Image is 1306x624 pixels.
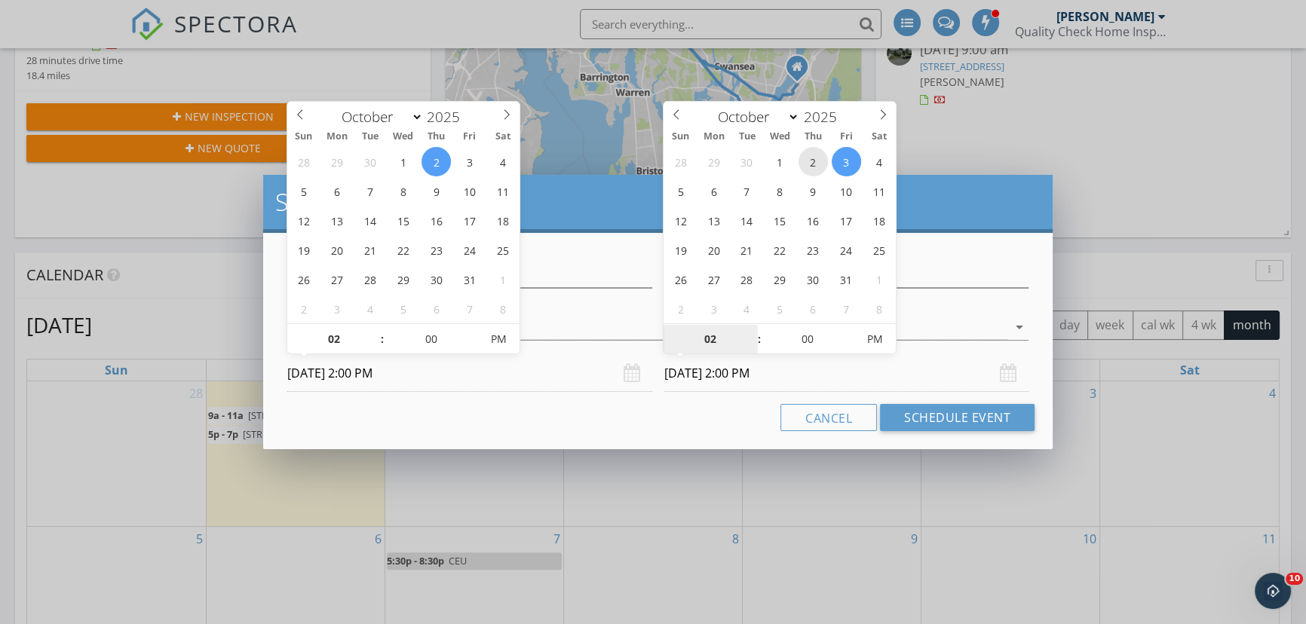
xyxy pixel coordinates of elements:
[699,206,728,235] span: October 13, 2025
[488,265,517,294] span: November 1, 2025
[699,235,728,265] span: October 20, 2025
[863,132,896,142] span: Sat
[732,294,762,323] span: November 4, 2025
[455,294,484,323] span: November 7, 2025
[799,176,828,206] span: October 9, 2025
[799,206,828,235] span: October 16, 2025
[699,265,728,294] span: October 27, 2025
[455,147,484,176] span: October 3, 2025
[289,176,318,206] span: October 5, 2025
[832,235,861,265] span: October 24, 2025
[388,294,418,323] span: November 5, 2025
[780,404,877,431] button: Cancel
[388,206,418,235] span: October 15, 2025
[699,147,728,176] span: September 29, 2025
[865,235,894,265] span: October 25, 2025
[799,107,849,127] input: Year
[322,265,351,294] span: October 27, 2025
[455,176,484,206] span: October 10, 2025
[799,265,828,294] span: October 30, 2025
[666,294,695,323] span: November 2, 2025
[422,235,451,265] span: October 23, 2025
[422,176,451,206] span: October 9, 2025
[453,132,486,142] span: Fri
[757,324,762,354] span: :
[355,176,385,206] span: October 7, 2025
[488,176,517,206] span: October 11, 2025
[699,294,728,323] span: November 3, 2025
[832,265,861,294] span: October 31, 2025
[832,176,861,206] span: October 10, 2025
[488,294,517,323] span: November 8, 2025
[420,132,453,142] span: Thu
[854,324,896,354] span: Click to toggle
[799,235,828,265] span: October 23, 2025
[829,132,863,142] span: Fri
[832,147,861,176] span: October 3, 2025
[355,235,385,265] span: October 21, 2025
[387,132,420,142] span: Wed
[799,147,828,176] span: October 2, 2025
[380,324,385,354] span: :
[765,294,795,323] span: November 5, 2025
[765,206,795,235] span: October 15, 2025
[796,132,829,142] span: Thu
[455,235,484,265] span: October 24, 2025
[388,147,418,176] span: October 1, 2025
[423,107,473,127] input: Year
[488,147,517,176] span: October 4, 2025
[664,132,697,142] span: Sun
[355,294,385,323] span: November 4, 2025
[865,176,894,206] span: October 11, 2025
[763,132,796,142] span: Wed
[765,147,795,176] span: October 1, 2025
[732,206,762,235] span: October 14, 2025
[287,132,320,142] span: Sun
[1286,573,1303,585] span: 10
[697,132,730,142] span: Mon
[865,294,894,323] span: November 8, 2025
[799,294,828,323] span: November 6, 2025
[832,206,861,235] span: October 17, 2025
[289,294,318,323] span: November 2, 2025
[732,176,762,206] span: October 7, 2025
[354,132,387,142] span: Tue
[865,147,894,176] span: October 4, 2025
[1010,318,1029,336] i: arrow_drop_down
[765,176,795,206] span: October 8, 2025
[486,132,520,142] span: Sat
[666,206,695,235] span: October 12, 2025
[666,147,695,176] span: September 28, 2025
[355,265,385,294] span: October 28, 2025
[388,265,418,294] span: October 29, 2025
[666,235,695,265] span: October 19, 2025
[322,176,351,206] span: October 6, 2025
[732,235,762,265] span: October 21, 2025
[287,355,652,392] input: Select date
[666,176,695,206] span: October 5, 2025
[422,294,451,323] span: November 6, 2025
[765,265,795,294] span: October 29, 2025
[666,265,695,294] span: October 26, 2025
[732,265,762,294] span: October 28, 2025
[488,206,517,235] span: October 18, 2025
[1255,573,1291,609] iframe: Intercom live chat
[355,147,385,176] span: September 30, 2025
[322,147,351,176] span: September 29, 2025
[730,132,763,142] span: Tue
[699,176,728,206] span: October 6, 2025
[388,235,418,265] span: October 22, 2025
[422,265,451,294] span: October 30, 2025
[422,147,451,176] span: October 2, 2025
[422,206,451,235] span: October 16, 2025
[355,206,385,235] span: October 14, 2025
[320,132,354,142] span: Mon
[289,147,318,176] span: September 28, 2025
[477,324,519,354] span: Click to toggle
[322,235,351,265] span: October 20, 2025
[322,206,351,235] span: October 13, 2025
[322,294,351,323] span: November 3, 2025
[765,235,795,265] span: October 22, 2025
[664,355,1029,392] input: Select date
[832,294,861,323] span: November 7, 2025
